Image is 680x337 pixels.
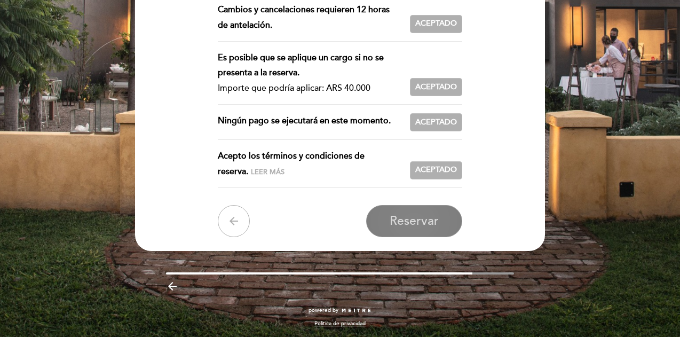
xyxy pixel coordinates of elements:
button: Aceptado [410,78,462,96]
button: Aceptado [410,15,462,33]
button: Aceptado [410,113,462,131]
div: Importe que podría aplicar: ARS 40.000 [218,81,402,96]
div: Ningún pago se ejecutará en este momento. [218,113,410,131]
div: Acepto los términos y condiciones de reserva. [218,148,410,179]
span: Leer más [251,168,284,176]
a: powered by [309,307,371,314]
span: Aceptado [415,164,457,176]
i: arrow_back [227,215,240,228]
img: MEITRE [341,308,371,314]
span: Reservar [390,214,439,229]
button: arrow_back [218,205,250,237]
i: arrow_backward [166,280,179,293]
button: Aceptado [410,161,462,179]
span: Aceptado [415,18,457,29]
span: Aceptado [415,82,457,93]
button: Reservar [366,205,462,237]
div: Cambios y cancelaciones requieren 12 horas de antelación. [218,2,410,33]
div: Es posible que se aplique un cargo si no se presenta a la reserva. [218,50,402,81]
span: Aceptado [415,117,457,128]
span: powered by [309,307,338,314]
a: Política de privacidad [314,320,366,327]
